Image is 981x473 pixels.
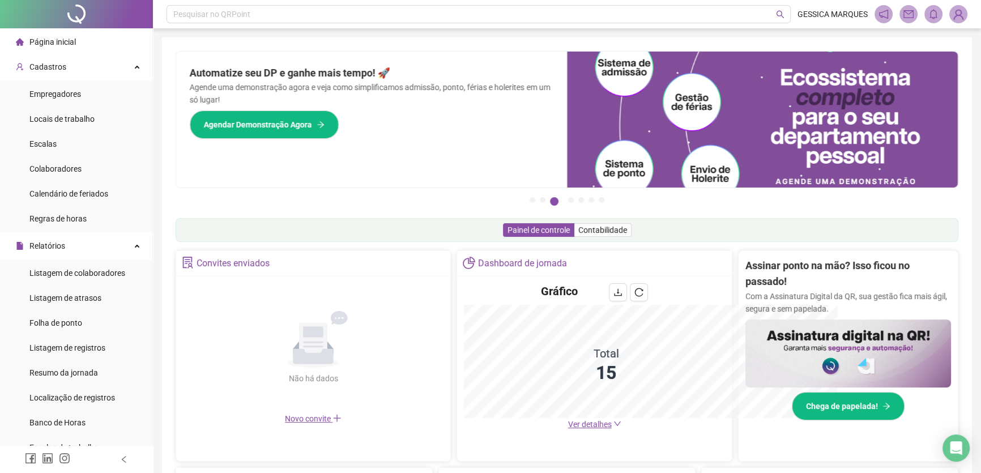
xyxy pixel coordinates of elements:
[792,392,905,420] button: Chega de papelada!
[182,257,194,269] span: solution
[541,283,578,299] h4: Gráfico
[190,65,553,81] h2: Automatize seu DP e ganhe mais tempo! 🚀
[568,197,574,203] button: 4
[507,225,570,235] span: Painel de controle
[550,197,558,206] button: 3
[29,343,105,352] span: Listagem de registros
[463,257,475,269] span: pie-chart
[29,214,87,223] span: Regras de horas
[478,254,567,273] div: Dashboard de jornada
[29,90,81,99] span: Empregadores
[882,402,890,410] span: arrow-right
[29,443,99,452] span: Escalas de trabalho
[29,114,95,123] span: Locais de trabalho
[16,242,24,250] span: file
[599,197,604,203] button: 7
[190,110,339,139] button: Agendar Demonstração Agora
[29,318,82,327] span: Folha de ponto
[16,38,24,46] span: home
[29,368,98,377] span: Resumo da jornada
[197,254,270,273] div: Convites enviados
[29,269,125,278] span: Listagem de colaboradores
[120,455,128,463] span: left
[942,434,970,462] div: Open Intercom Messenger
[613,420,621,428] span: down
[578,225,627,235] span: Contabilidade
[745,290,951,315] p: Com a Assinatura Digital da QR, sua gestão fica mais ágil, segura e sem papelada.
[797,8,868,20] span: GESSICA MARQUES
[776,10,784,19] span: search
[29,164,82,173] span: Colaboradores
[903,9,914,19] span: mail
[29,418,86,427] span: Banco de Horas
[29,37,76,46] span: Página inicial
[42,453,53,464] span: linkedin
[567,52,958,188] img: banner%2Fd57e337e-a0d3-4837-9615-f134fc33a8e6.png
[950,6,967,23] img: 84574
[568,420,612,429] span: Ver detalhes
[745,319,951,387] img: banner%2F02c71560-61a6-44d4-94b9-c8ab97240462.png
[29,293,101,302] span: Listagem de atrasos
[29,189,108,198] span: Calendário de feriados
[190,81,553,106] p: Agende uma demonstração agora e veja como simplificamos admissão, ponto, férias e holerites em um...
[613,288,622,297] span: download
[317,121,325,129] span: arrow-right
[806,400,878,412] span: Chega de papelada!
[29,62,66,71] span: Cadastros
[59,453,70,464] span: instagram
[745,258,951,290] h2: Assinar ponto na mão? Isso ficou no passado!
[530,197,535,203] button: 1
[332,414,342,423] span: plus
[261,372,365,385] div: Não há dados
[29,139,57,148] span: Escalas
[928,9,939,19] span: bell
[25,453,36,464] span: facebook
[16,63,24,71] span: user-add
[568,420,621,429] a: Ver detalhes down
[578,197,584,203] button: 5
[204,118,312,131] span: Agendar Demonstração Agora
[540,197,545,203] button: 2
[588,197,594,203] button: 6
[634,288,643,297] span: reload
[285,414,342,423] span: Novo convite
[29,241,65,250] span: Relatórios
[878,9,889,19] span: notification
[29,393,115,402] span: Localização de registros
